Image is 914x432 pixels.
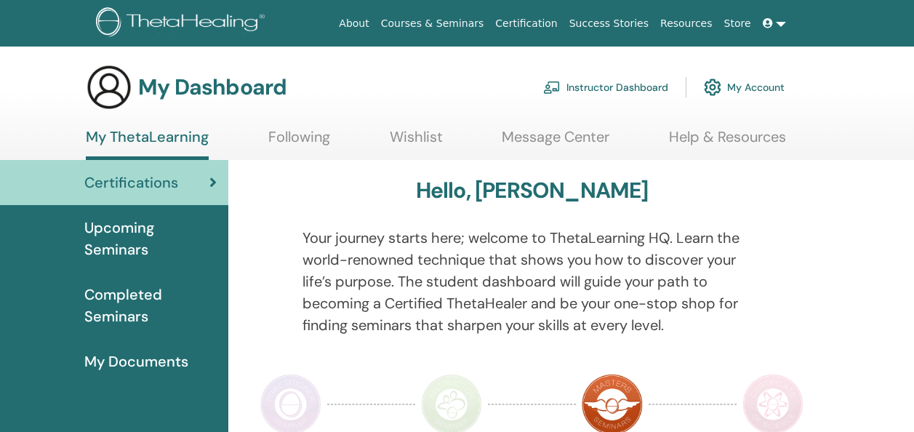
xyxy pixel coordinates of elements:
a: Following [268,128,330,156]
img: cog.svg [704,75,721,100]
a: My ThetaLearning [86,128,209,160]
span: Completed Seminars [84,284,217,327]
span: Certifications [84,172,178,193]
h3: My Dashboard [138,74,286,100]
a: Message Center [502,128,609,156]
a: Certification [489,10,563,37]
span: Upcoming Seminars [84,217,217,260]
img: chalkboard-teacher.svg [543,81,561,94]
img: logo.png [96,7,270,40]
a: Resources [654,10,718,37]
a: About [333,10,374,37]
a: Instructor Dashboard [543,71,668,103]
a: Wishlist [390,128,443,156]
a: Store [718,10,757,37]
h3: Hello, [PERSON_NAME] [416,177,649,204]
p: Your journey starts here; welcome to ThetaLearning HQ. Learn the world-renowned technique that sh... [302,227,761,336]
span: My Documents [84,351,188,372]
a: My Account [704,71,785,103]
a: Success Stories [564,10,654,37]
img: generic-user-icon.jpg [86,64,132,111]
a: Help & Resources [669,128,786,156]
a: Courses & Seminars [375,10,490,37]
